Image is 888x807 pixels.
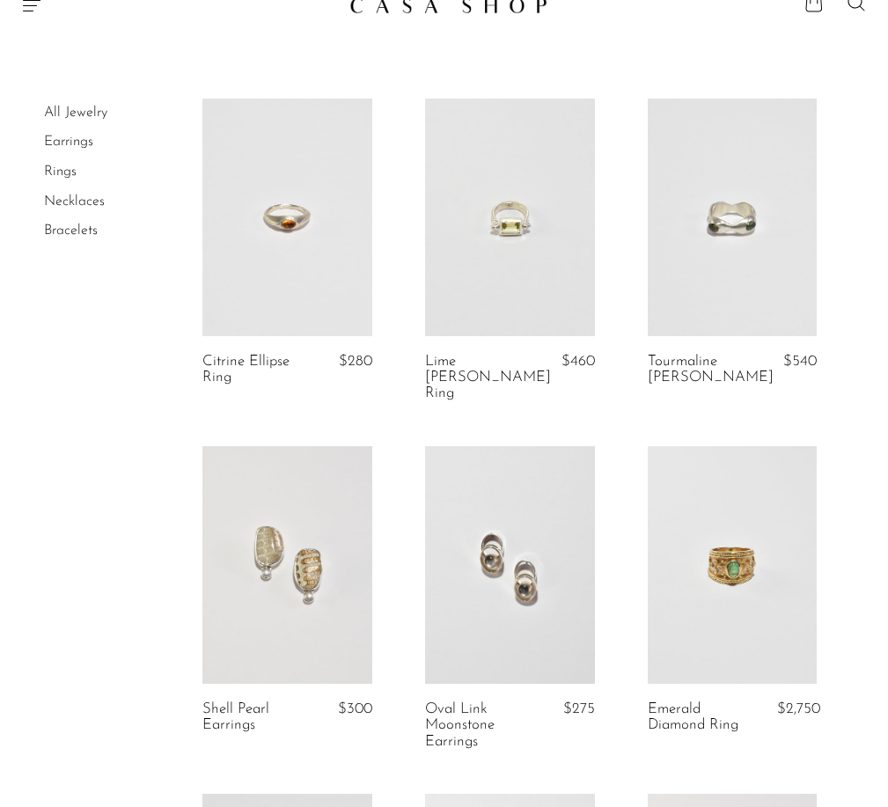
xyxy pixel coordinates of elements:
a: Shell Pearl Earrings [202,701,311,734]
span: $540 [783,354,817,369]
a: Tourmaline [PERSON_NAME] [648,354,774,386]
a: All Jewelry [44,106,107,120]
a: Oval Link Moonstone Earrings [425,701,533,750]
a: Citrine Ellipse Ring [202,354,311,386]
a: Lime [PERSON_NAME] Ring [425,354,551,402]
a: Earrings [44,135,93,149]
span: $275 [563,701,595,716]
a: Bracelets [44,224,98,238]
span: $280 [339,354,372,369]
a: Necklaces [44,194,105,209]
span: $460 [561,354,595,369]
a: Emerald Diamond Ring [648,701,756,734]
span: $2,750 [777,701,820,716]
a: Rings [44,165,77,179]
span: $300 [338,701,372,716]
